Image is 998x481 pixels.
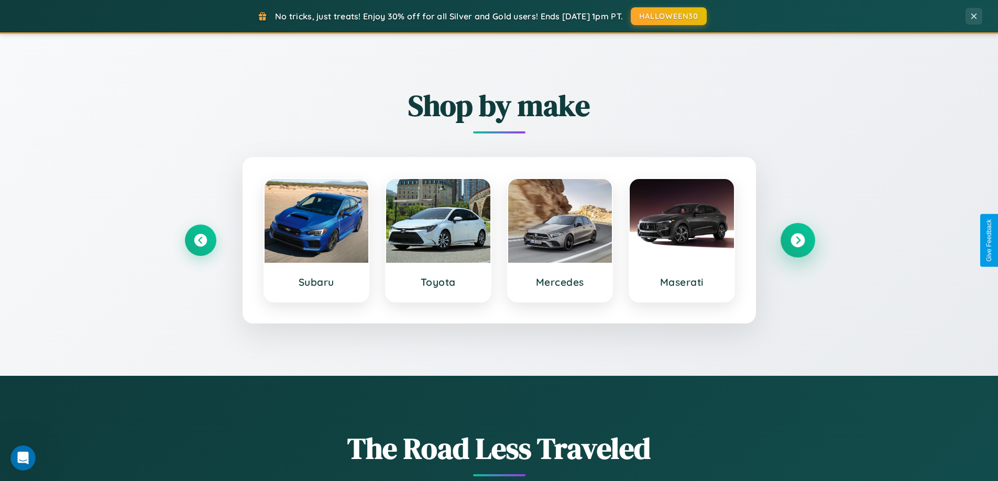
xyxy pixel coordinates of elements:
[631,7,707,25] button: HALLOWEEN30
[397,276,480,288] h3: Toyota
[519,276,602,288] h3: Mercedes
[640,276,723,288] h3: Maserati
[275,11,623,21] span: No tricks, just treats! Enjoy 30% off for all Silver and Gold users! Ends [DATE] 1pm PT.
[985,219,993,262] div: Give Feedback
[185,85,814,126] h2: Shop by make
[185,428,814,468] h1: The Road Less Traveled
[275,276,358,288] h3: Subaru
[10,445,36,471] iframe: Intercom live chat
